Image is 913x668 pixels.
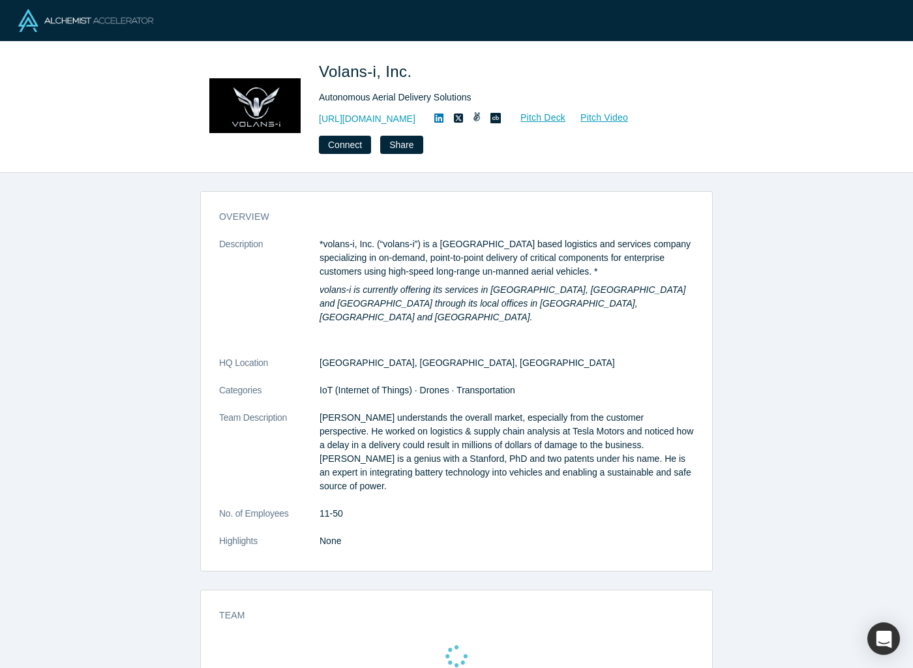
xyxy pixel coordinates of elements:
div: Autonomous Aerial Delivery Solutions [319,91,684,104]
h3: Team [219,609,676,622]
dt: Highlights [219,534,320,562]
h3: overview [219,210,676,224]
a: Pitch Video [566,110,629,125]
a: Pitch Deck [506,110,566,125]
em: volans-i is currently offering its services in [GEOGRAPHIC_DATA], [GEOGRAPHIC_DATA] and [GEOGRAPH... [320,284,685,322]
dt: HQ Location [219,356,320,384]
p: [PERSON_NAME] understands the overall market, especially from the customer perspective. He worked... [320,411,694,493]
p: None [320,534,694,548]
dt: Description [219,237,320,356]
img: Volans-i, Inc.'s Logo [209,60,301,151]
p: *volans-i, Inc. (“volans-i”) is a [GEOGRAPHIC_DATA] based logistics and services company speciali... [320,237,694,279]
span: Volans-i, Inc. [319,63,416,80]
span: IoT (Internet of Things) · Drones · Transportation [320,385,515,395]
button: Share [380,136,423,154]
dt: Categories [219,384,320,411]
button: Connect [319,136,371,154]
dd: 11-50 [320,507,694,521]
dt: Team Description [219,411,320,507]
dt: No. of Employees [219,507,320,534]
dd: [GEOGRAPHIC_DATA], [GEOGRAPHIC_DATA], [GEOGRAPHIC_DATA] [320,356,694,370]
img: Alchemist Logo [18,9,153,32]
a: [URL][DOMAIN_NAME] [319,112,415,126]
